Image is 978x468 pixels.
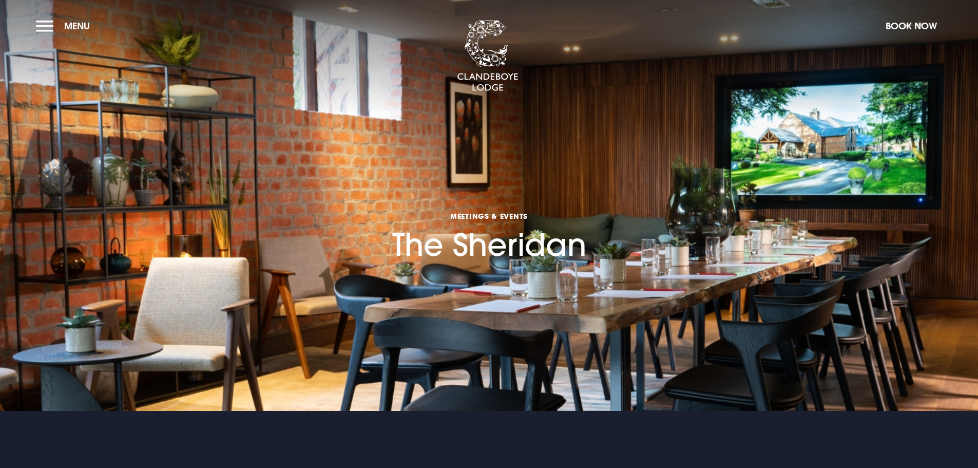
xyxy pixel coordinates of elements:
button: Book Now [880,15,942,37]
h1: The Sheridan [392,153,586,263]
img: Clandeboye Lodge [457,20,519,92]
button: Menu [36,15,95,37]
span: Menu [64,20,90,32]
span: Meetings & Events [392,211,586,221]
